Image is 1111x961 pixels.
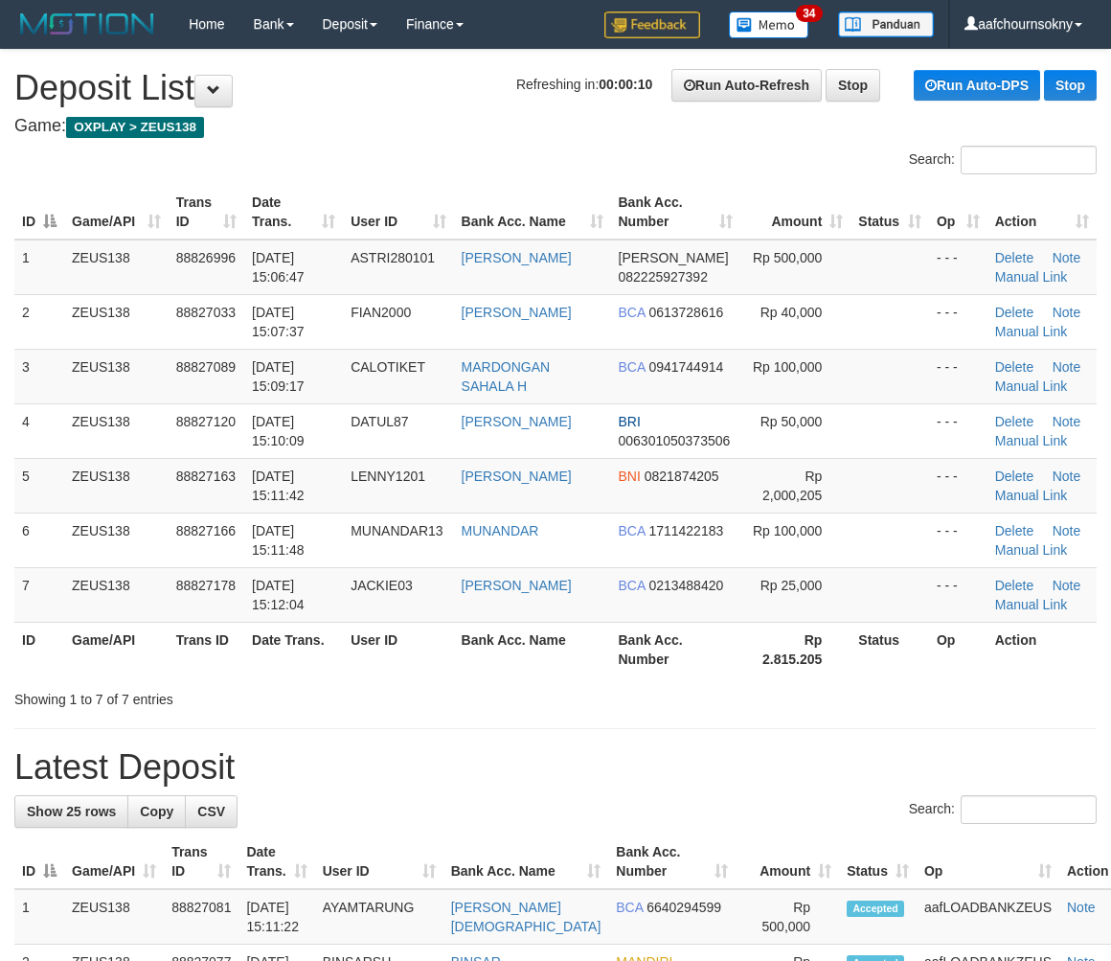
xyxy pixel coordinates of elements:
td: ZEUS138 [64,240,169,295]
a: Manual Link [995,542,1068,558]
a: Manual Link [995,269,1068,285]
a: Run Auto-DPS [914,70,1040,101]
td: ZEUS138 [64,889,164,945]
input: Search: [961,146,1097,174]
a: [PERSON_NAME] [462,414,572,429]
span: [DATE] 15:12:04 [252,578,305,612]
span: ASTRI280101 [351,250,435,265]
th: User ID [343,622,453,676]
td: 3 [14,349,64,403]
span: [DATE] 15:10:09 [252,414,305,448]
label: Search: [909,146,1097,174]
span: 34 [796,5,822,22]
th: Date Trans.: activate to sort column ascending [244,185,343,240]
th: Date Trans. [244,622,343,676]
td: 88827081 [164,889,238,945]
a: Manual Link [995,488,1068,503]
a: [PERSON_NAME] [462,305,572,320]
a: Note [1053,578,1081,593]
span: FIAN2000 [351,305,411,320]
th: Op: activate to sort column ascending [917,835,1059,889]
img: Button%20Memo.svg [729,11,809,38]
th: ID: activate to sort column descending [14,185,64,240]
span: 88827166 [176,523,236,538]
th: Action: activate to sort column ascending [987,185,1097,240]
td: aafLOADBANKZEUS [917,889,1059,945]
span: Copy 082225927392 to clipboard [619,269,708,285]
td: 1 [14,889,64,945]
span: JACKIE03 [351,578,413,593]
td: - - - [929,567,987,622]
img: MOTION_logo.png [14,10,160,38]
a: Manual Link [995,433,1068,448]
a: Delete [995,578,1033,593]
span: Rp 2,000,205 [762,469,822,503]
span: Rp 100,000 [753,359,822,375]
th: Action [987,622,1097,676]
td: ZEUS138 [64,513,169,567]
span: 88827089 [176,359,236,375]
a: Show 25 rows [14,795,128,828]
a: Stop [826,69,880,102]
span: Accepted [847,901,904,917]
a: Delete [995,414,1033,429]
h1: Deposit List [14,69,1097,107]
th: Trans ID: activate to sort column ascending [169,185,244,240]
span: Copy 1711422183 to clipboard [648,523,723,538]
td: 2 [14,294,64,349]
a: Note [1053,414,1081,429]
a: [PERSON_NAME] [462,469,572,484]
td: ZEUS138 [64,294,169,349]
a: [PERSON_NAME] [462,578,572,593]
a: Manual Link [995,324,1068,339]
span: BCA [619,578,646,593]
td: 6 [14,513,64,567]
a: [PERSON_NAME][DEMOGRAPHIC_DATA] [451,900,601,934]
h1: Latest Deposit [14,748,1097,787]
th: Amount: activate to sort column ascending [736,835,839,889]
span: [DATE] 15:06:47 [252,250,305,285]
a: Delete [995,469,1033,484]
a: Note [1053,469,1081,484]
span: CALOTIKET [351,359,425,375]
td: - - - [929,294,987,349]
span: Rp 50,000 [760,414,823,429]
td: 5 [14,458,64,513]
a: Run Auto-Refresh [671,69,822,102]
span: [PERSON_NAME] [619,250,729,265]
span: LENNY1201 [351,469,425,484]
th: Op: activate to sort column ascending [929,185,987,240]
th: Bank Acc. Number [611,622,741,676]
th: Bank Acc. Number: activate to sort column ascending [611,185,741,240]
span: MUNANDAR13 [351,523,442,538]
a: Manual Link [995,378,1068,394]
a: [PERSON_NAME] [462,250,572,265]
th: Amount: activate to sort column ascending [740,185,850,240]
td: 7 [14,567,64,622]
span: OXPLAY > ZEUS138 [66,117,204,138]
th: Bank Acc. Name [454,622,611,676]
strong: 00:00:10 [599,77,652,92]
a: Note [1053,523,1081,538]
th: Bank Acc. Name: activate to sort column ascending [443,835,609,889]
span: BCA [619,359,646,375]
span: Copy 006301050373506 to clipboard [619,433,731,448]
td: 4 [14,403,64,458]
th: Game/API [64,622,169,676]
input: Search: [961,795,1097,824]
label: Search: [909,795,1097,824]
img: panduan.png [838,11,934,37]
span: 88827163 [176,469,236,484]
a: Copy [127,795,186,828]
a: MUNANDAR [462,523,539,538]
span: Show 25 rows [27,804,116,819]
a: Delete [995,250,1033,265]
th: Status: activate to sort column ascending [850,185,929,240]
th: User ID: activate to sort column ascending [343,185,453,240]
td: - - - [929,403,987,458]
th: Bank Acc. Name: activate to sort column ascending [454,185,611,240]
span: Copy 0821874205 to clipboard [645,469,719,484]
span: 88826996 [176,250,236,265]
th: Bank Acc. Number: activate to sort column ascending [608,835,736,889]
img: Feedback.jpg [604,11,700,38]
